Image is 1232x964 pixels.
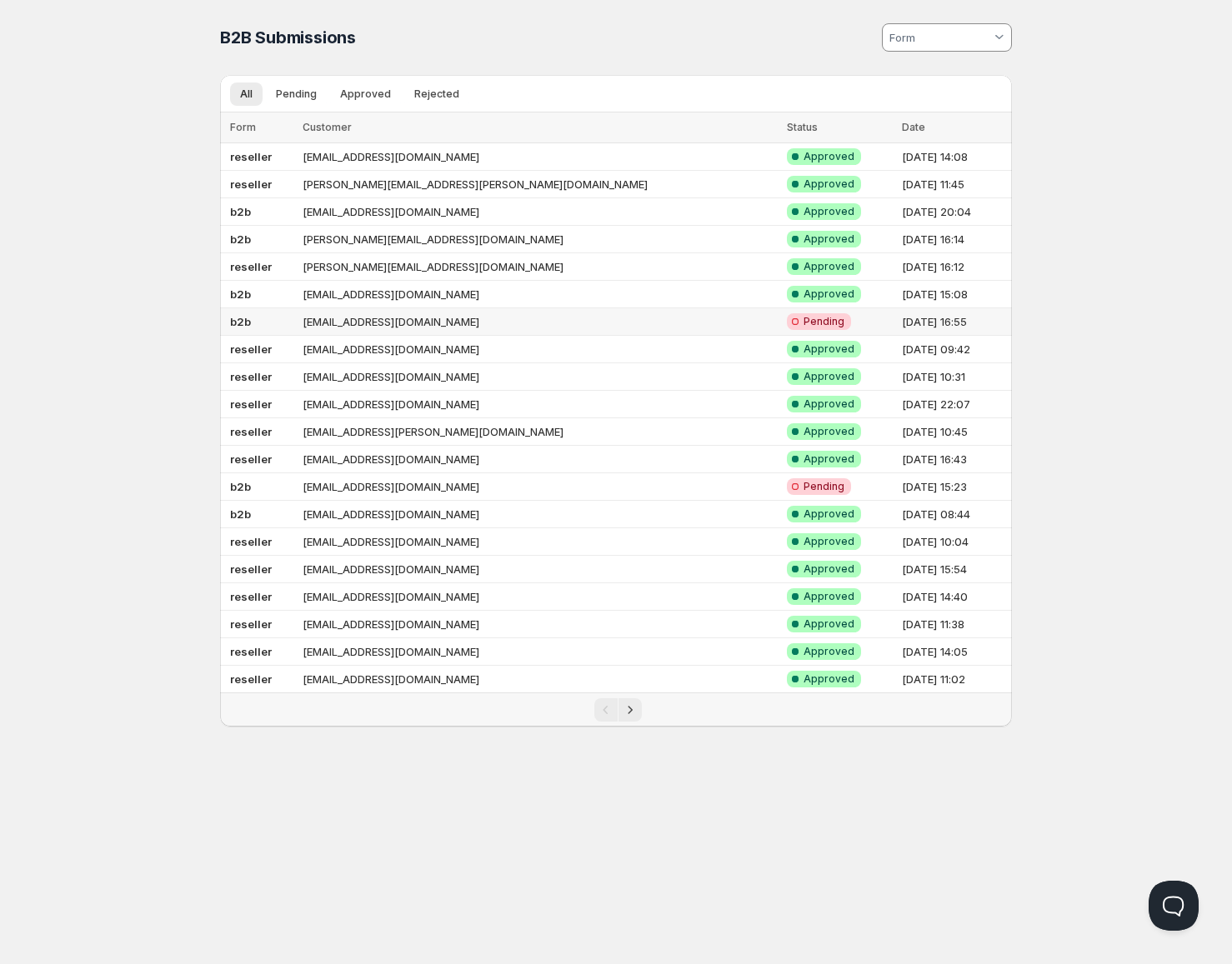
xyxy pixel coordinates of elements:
td: [DATE] 15:08 [897,281,1012,308]
b: b2b [230,287,251,301]
td: [DATE] 14:40 [897,583,1012,611]
td: [EMAIL_ADDRESS][DOMAIN_NAME] [298,363,782,391]
b: b2b [230,315,251,328]
b: reseller [230,645,272,658]
td: [EMAIL_ADDRESS][DOMAIN_NAME] [298,281,782,308]
b: reseller [230,535,272,548]
td: [DATE] 08:44 [897,501,1012,528]
span: Approved [804,617,854,631]
input: Form [887,24,991,51]
span: Rejected [414,87,459,101]
td: [DATE] 09:42 [897,336,1012,363]
span: Approved [804,645,854,658]
b: reseller [230,590,272,603]
td: [EMAIL_ADDRESS][DOMAIN_NAME] [298,611,782,638]
span: Approved [804,177,854,191]
span: Pending [804,480,844,493]
nav: Pagination [220,692,1012,727]
td: [EMAIL_ADDRESS][DOMAIN_NAME] [298,308,782,336]
b: reseller [230,425,272,438]
td: [DATE] 20:04 [897,198,1012,226]
td: [DATE] 15:23 [897,473,1012,501]
b: b2b [230,205,251,218]
span: Approved [804,342,854,356]
span: Approved [804,672,854,686]
b: b2b [230,507,251,521]
td: [DATE] 10:31 [897,363,1012,391]
td: [DATE] 14:05 [897,638,1012,666]
span: Date [902,121,925,133]
span: Customer [303,121,352,133]
span: Pending [276,87,317,101]
td: [DATE] 16:12 [897,253,1012,281]
span: Status [787,121,818,133]
span: Approved [804,260,854,273]
td: [DATE] 16:43 [897,446,1012,473]
span: Pending [804,315,844,328]
td: [DATE] 10:45 [897,418,1012,446]
b: reseller [230,260,272,273]
td: [EMAIL_ADDRESS][DOMAIN_NAME] [298,638,782,666]
b: reseller [230,452,272,466]
td: [EMAIL_ADDRESS][DOMAIN_NAME] [298,473,782,501]
b: b2b [230,480,251,493]
b: reseller [230,150,272,163]
td: [EMAIL_ADDRESS][DOMAIN_NAME] [298,391,782,418]
span: Approved [804,232,854,246]
td: [DATE] 11:45 [897,171,1012,198]
button: Next [619,698,642,722]
b: reseller [230,617,272,631]
b: reseller [230,370,272,383]
td: [DATE] 16:55 [897,308,1012,336]
td: [EMAIL_ADDRESS][DOMAIN_NAME] [298,556,782,583]
td: [EMAIL_ADDRESS][DOMAIN_NAME] [298,666,782,693]
b: reseller [230,177,272,191]
span: B2B Submissions [220,27,356,47]
span: Approved [804,507,854,521]
b: reseller [230,342,272,356]
td: [EMAIL_ADDRESS][DOMAIN_NAME] [298,336,782,363]
td: [DATE] 16:14 [897,226,1012,253]
td: [EMAIL_ADDRESS][DOMAIN_NAME] [298,528,782,556]
span: Approved [804,562,854,576]
span: Approved [804,205,854,218]
td: [DATE] 22:07 [897,391,1012,418]
td: [EMAIL_ADDRESS][DOMAIN_NAME] [298,143,782,171]
td: [DATE] 10:04 [897,528,1012,556]
b: b2b [230,232,251,246]
td: [DATE] 11:02 [897,666,1012,693]
td: [EMAIL_ADDRESS][PERSON_NAME][DOMAIN_NAME] [298,418,782,446]
span: Approved [804,535,854,548]
span: Approved [804,397,854,411]
span: Approved [804,150,854,163]
td: [PERSON_NAME][EMAIL_ADDRESS][DOMAIN_NAME] [298,226,782,253]
td: [EMAIL_ADDRESS][DOMAIN_NAME] [298,583,782,611]
td: [PERSON_NAME][EMAIL_ADDRESS][PERSON_NAME][DOMAIN_NAME] [298,171,782,198]
td: [EMAIL_ADDRESS][DOMAIN_NAME] [298,501,782,528]
span: Approved [804,287,854,301]
td: [DATE] 11:38 [897,611,1012,638]
b: reseller [230,672,272,686]
td: [DATE] 14:08 [897,143,1012,171]
span: Approved [804,452,854,466]
td: [PERSON_NAME][EMAIL_ADDRESS][DOMAIN_NAME] [298,253,782,281]
span: Approved [340,87,391,101]
span: Approved [804,425,854,438]
iframe: Help Scout Beacon - Open [1149,881,1199,931]
span: Approved [804,370,854,383]
td: [EMAIL_ADDRESS][DOMAIN_NAME] [298,198,782,226]
span: All [240,87,253,101]
span: Form [230,121,256,133]
span: Approved [804,590,854,603]
td: [DATE] 15:54 [897,556,1012,583]
b: reseller [230,397,272,411]
td: [EMAIL_ADDRESS][DOMAIN_NAME] [298,446,782,473]
b: reseller [230,562,272,576]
